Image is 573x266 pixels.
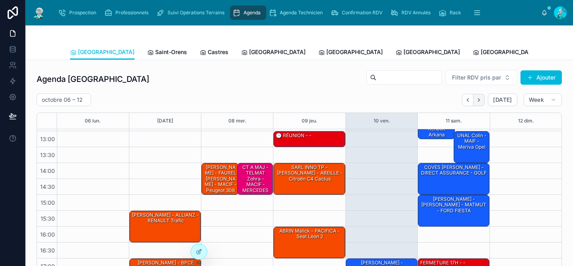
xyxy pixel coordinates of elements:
div: CT A MAJ - TELMAT Zohra - MACIF - MERCEDES GLB [238,163,273,194]
button: 11 sam. [446,113,462,129]
a: Agenda Technicien [266,6,328,20]
span: [DATE] [493,96,512,103]
a: Castres [200,45,228,61]
div: [PERSON_NAME] - FAUREL [PERSON_NAME] - MACIF - Peugeot 308 [203,164,238,194]
span: Agenda Technicien [280,10,323,16]
h1: Agenda [GEOGRAPHIC_DATA] [37,74,149,85]
div: COVES [PERSON_NAME] - DIRECT ASSURANCE - GOLF [418,163,489,194]
div: UNAL Colin - MAIF - Meriva Opel [455,132,489,151]
a: [GEOGRAPHIC_DATA] [241,45,306,61]
span: 13:00 [38,136,57,142]
span: Prospection [69,10,96,16]
a: Prospection [56,6,102,20]
span: 13:30 [38,151,57,158]
div: 🕒 RÉUNION - - [275,132,312,139]
a: [GEOGRAPHIC_DATA] [70,45,134,60]
div: scrollable content [53,4,541,21]
span: 16:30 [38,247,57,254]
a: Rack [436,6,467,20]
a: [GEOGRAPHIC_DATA] [318,45,383,61]
span: RDV Annulés [401,10,431,16]
span: Confirmation RDV [342,10,382,16]
span: Rack [450,10,461,16]
a: Agenda [230,6,266,20]
button: 12 dim. [518,113,534,129]
div: SARL INNO TP - [PERSON_NAME] - ABEILLE - Citroën C4 cactus [275,164,344,183]
a: RDV Annulés [388,6,436,20]
span: 14:30 [38,183,57,190]
div: ABRIN Malick - PACIFICA - Seat leon 2 [275,227,344,241]
div: [PERSON_NAME] - ALLIANZ - RENAULT Trafic [130,211,201,242]
a: Confirmation RDV [328,6,388,20]
span: Suivi Opérations Terrains [168,10,224,16]
div: UNAL Colin - MAIF - Meriva Opel [454,132,489,163]
button: Week [524,93,562,106]
button: 06 lun. [85,113,101,129]
button: 10 ven. [374,113,390,129]
span: 15:00 [39,199,57,206]
span: Professionnels [115,10,148,16]
span: 14:00 [38,167,57,174]
button: 09 jeu. [302,113,318,129]
span: [GEOGRAPHIC_DATA] [481,48,537,56]
div: [PERSON_NAME] - ALLIANZ - RENAULT Trafic [131,212,200,225]
button: Back [462,94,474,106]
span: Week [529,96,544,103]
button: [DATE] [157,113,173,129]
img: App logo [32,6,46,19]
button: [DATE] [488,93,517,106]
div: [PERSON_NAME] - FAUREL [PERSON_NAME] - MACIF - Peugeot 308 [202,163,238,194]
a: Saint-Orens [147,45,187,61]
a: [GEOGRAPHIC_DATA] [396,45,460,61]
span: [GEOGRAPHIC_DATA] [249,48,306,56]
span: [GEOGRAPHIC_DATA] [403,48,460,56]
button: Next [474,94,485,106]
div: [PERSON_NAME] - [PERSON_NAME] - MATMUT - FORD FIESTA [418,195,489,226]
h2: octobre 06 – 12 [42,96,83,104]
div: CT A MAJ - TELMAT Zohra - MACIF - MERCEDES GLB [239,164,272,200]
span: Saint-Orens [155,48,187,56]
span: 15:30 [39,215,57,222]
a: Professionnels [102,6,154,20]
a: Suivi Opérations Terrains [154,6,230,20]
button: Select Button [445,70,517,85]
a: [GEOGRAPHIC_DATA] [473,45,537,61]
button: 08 mer. [228,113,246,129]
span: [GEOGRAPHIC_DATA] [326,48,383,56]
span: [GEOGRAPHIC_DATA] [78,48,134,56]
span: Filter RDV pris par [452,74,501,82]
div: 🕒 RÉUNION - - [274,132,345,147]
div: [PERSON_NAME] - [PERSON_NAME] - MATMUT - FORD FIESTA [419,196,489,214]
span: 16:00 [38,231,57,238]
span: Agenda [244,10,261,16]
div: SARL INNO TP - [PERSON_NAME] - ABEILLE - Citroën C4 cactus [274,163,345,194]
div: ABRIN Malick - PACIFICA - Seat leon 2 [274,227,345,258]
span: Castres [208,48,228,56]
div: COVES [PERSON_NAME] - DIRECT ASSURANCE - GOLF [419,164,489,177]
button: Ajouter [520,70,562,85]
